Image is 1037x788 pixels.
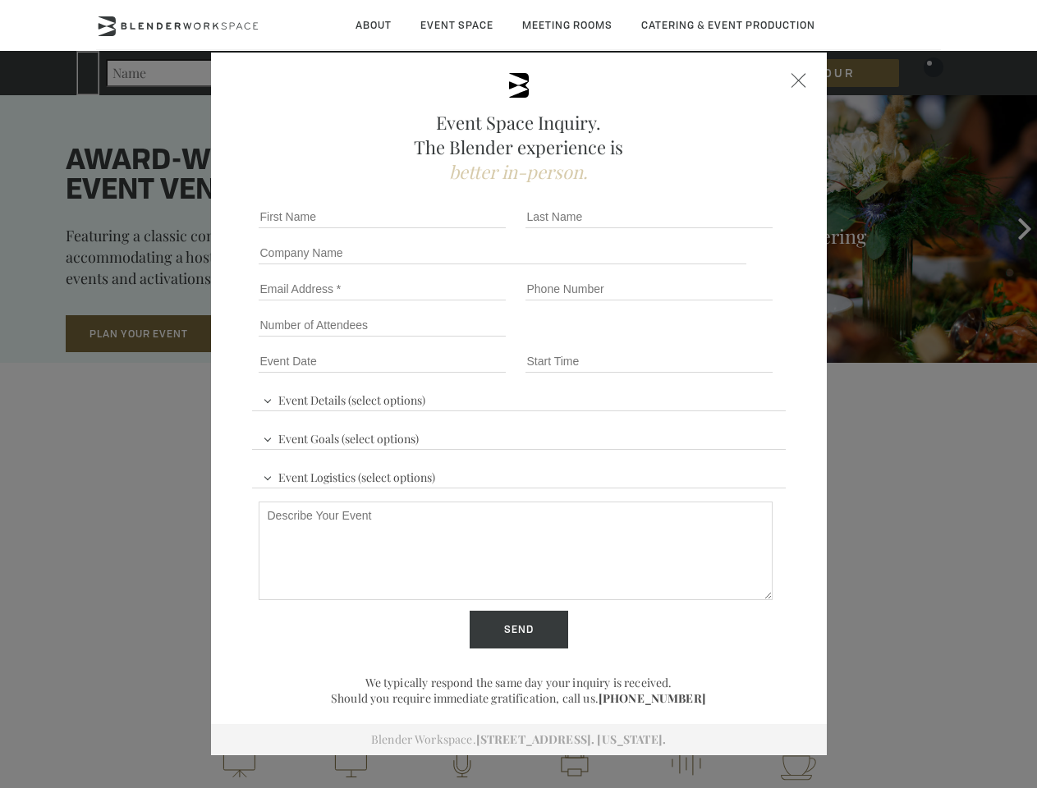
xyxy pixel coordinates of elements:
input: Company Name [259,241,747,264]
input: Send [470,611,568,648]
a: [PHONE_NUMBER] [599,690,706,706]
input: First Name [259,205,506,228]
input: Last Name [525,205,773,228]
div: Blender Workspace. [211,724,827,755]
input: Number of Attendees [259,314,506,337]
a: [STREET_ADDRESS]. [US_STATE]. [476,731,666,747]
span: Event Logistics (select options) [259,463,439,488]
input: Event Date [259,350,506,373]
input: Start Time [525,350,773,373]
span: Event Details (select options) [259,386,429,410]
input: Phone Number [525,277,773,300]
input: Email Address * [259,277,506,300]
h2: Event Space Inquiry. The Blender experience is [252,110,786,184]
span: better in-person. [449,159,588,184]
span: Event Goals (select options) [259,424,423,449]
p: We typically respond the same day your inquiry is received. [252,675,786,690]
p: Should you require immediate gratification, call us. [252,690,786,706]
